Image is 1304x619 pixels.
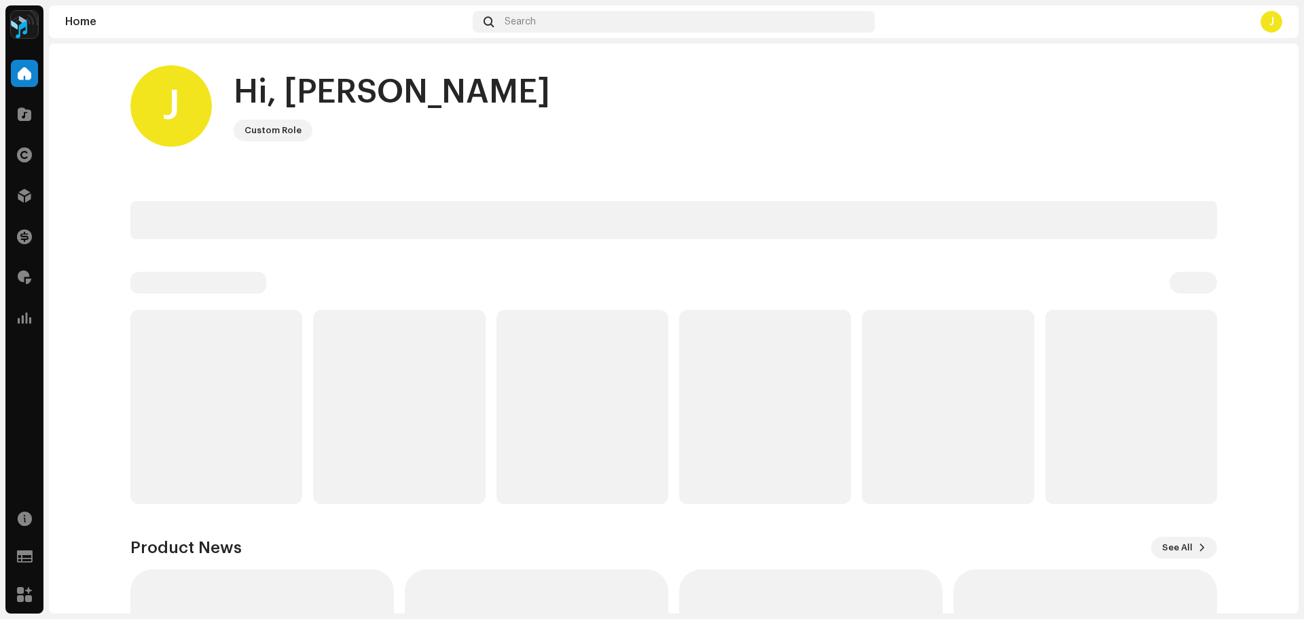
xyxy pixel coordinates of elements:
[1162,534,1193,561] span: See All
[505,16,536,27] span: Search
[234,71,550,114] div: Hi, [PERSON_NAME]
[130,537,242,559] h3: Product News
[130,65,212,147] div: J
[65,16,467,27] div: Home
[244,122,302,139] div: Custom Role
[1261,11,1282,33] div: J
[1151,537,1217,559] button: See All
[11,11,38,38] img: 2dae3d76-597f-44f3-9fef-6a12da6d2ece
